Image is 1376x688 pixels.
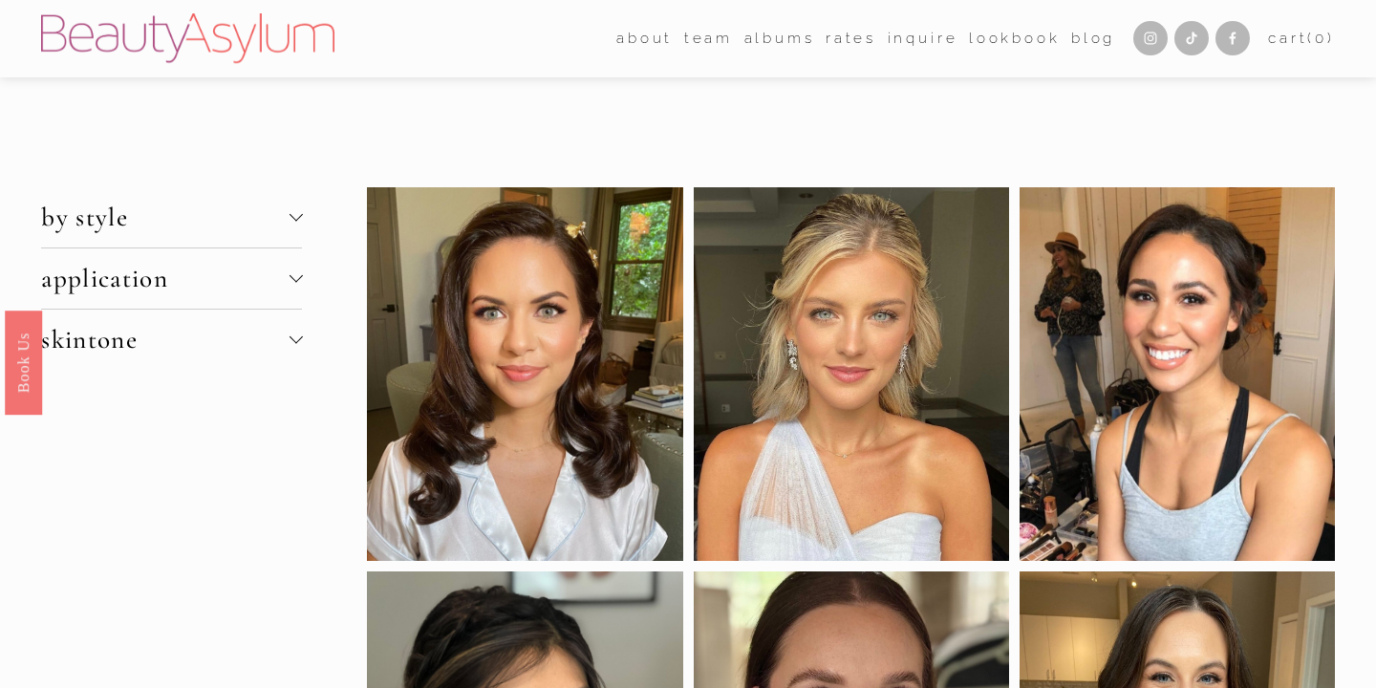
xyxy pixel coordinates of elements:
a: TikTok [1174,21,1209,55]
span: ( ) [1307,30,1334,47]
a: albums [744,24,815,54]
span: 0 [1315,30,1327,47]
a: Inquire [888,24,958,54]
button: by style [41,187,302,247]
img: Beauty Asylum | Bridal Hair &amp; Makeup Charlotte &amp; Atlanta [41,13,334,63]
a: Book Us [5,311,42,415]
button: application [41,248,302,309]
button: skintone [41,310,302,370]
span: team [684,26,733,52]
span: about [616,26,673,52]
span: skintone [41,324,289,355]
a: folder dropdown [616,24,673,54]
a: Blog [1071,24,1115,54]
span: application [41,263,289,294]
a: Instagram [1133,21,1168,55]
a: Lookbook [969,24,1061,54]
a: Rates [826,24,876,54]
a: 0 items in cart [1268,26,1335,52]
span: by style [41,202,289,233]
a: Facebook [1215,21,1250,55]
a: folder dropdown [684,24,733,54]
